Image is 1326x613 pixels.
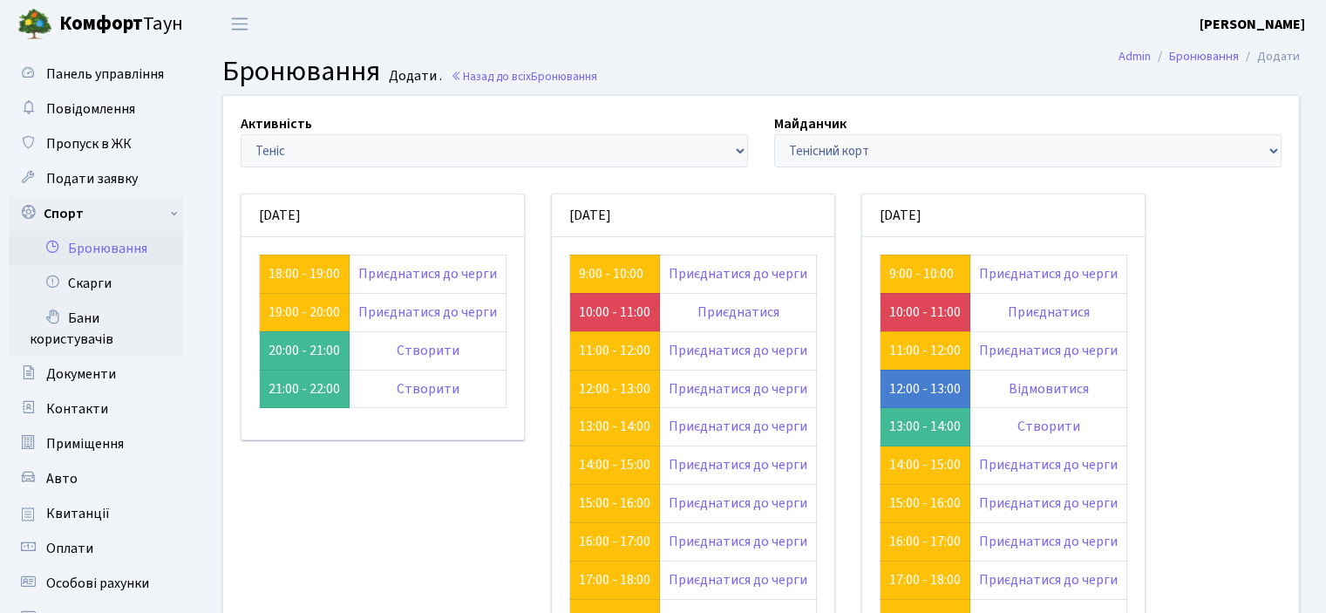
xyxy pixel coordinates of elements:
a: Назад до всіхБронювання [451,68,597,85]
td: 20:00 - 21:00 [260,331,350,370]
a: Подати заявку [9,161,183,196]
img: logo.png [17,7,52,42]
b: [PERSON_NAME] [1200,15,1305,34]
a: Приміщення [9,426,183,461]
a: Повідомлення [9,92,183,126]
a: Створити [397,341,459,360]
td: 21:00 - 22:00 [260,370,350,408]
a: Панель управління [9,57,183,92]
span: Панель управління [46,65,164,84]
a: 10:00 - 11:00 [889,303,961,322]
a: Створити [1017,417,1080,436]
span: Пропуск в ЖК [46,134,132,153]
a: [PERSON_NAME] [1200,14,1305,35]
a: Приєднатися до черги [669,379,807,398]
span: Повідомлення [46,99,135,119]
span: Приміщення [46,434,124,453]
a: 12:00 - 13:00 [579,379,650,398]
a: 11:00 - 12:00 [889,341,961,360]
a: Пропуск в ЖК [9,126,183,161]
a: Бронювання [9,231,183,266]
a: Приєднатися до черги [358,303,497,322]
div: [DATE] [862,194,1145,237]
a: Документи [9,357,183,392]
a: Приєднатися до черги [979,264,1118,283]
a: 9:00 - 10:00 [579,264,643,283]
a: 10:00 - 11:00 [579,303,650,322]
label: Майданчик [774,113,847,134]
a: 14:00 - 15:00 [889,455,961,474]
a: 15:00 - 16:00 [579,494,650,513]
b: Комфорт [59,10,143,37]
a: Приєднатися [697,303,779,322]
a: Скарги [9,266,183,301]
span: Квитанції [46,504,110,523]
a: Admin [1119,47,1151,65]
a: Бани користувачів [9,301,183,357]
a: 13:00 - 14:00 [579,417,650,436]
span: Оплати [46,539,93,558]
td: 13:00 - 14:00 [881,408,970,446]
a: 9:00 - 10:00 [889,264,954,283]
a: Приєднатися до черги [979,341,1118,360]
a: 15:00 - 16:00 [889,494,961,513]
a: 17:00 - 18:00 [579,570,650,589]
a: Авто [9,461,183,496]
a: Квитанції [9,496,183,531]
span: Подати заявку [46,169,138,188]
a: Приєднатися до черги [358,264,497,283]
span: Авто [46,469,78,488]
div: [DATE] [241,194,524,237]
a: 12:00 - 13:00 [889,379,961,398]
a: Приєднатися до черги [979,455,1118,474]
a: 11:00 - 12:00 [579,341,650,360]
a: Спорт [9,196,183,231]
a: Приєднатися до черги [669,417,807,436]
li: Додати [1239,47,1300,66]
a: 16:00 - 17:00 [579,532,650,551]
a: 18:00 - 19:00 [269,264,340,283]
a: Приєднатися [1008,303,1090,322]
span: Бронювання [222,51,380,92]
span: Документи [46,364,116,384]
a: 16:00 - 17:00 [889,532,961,551]
a: Приєднатися до черги [979,532,1118,551]
span: Особові рахунки [46,574,149,593]
nav: breadcrumb [1092,38,1326,75]
a: Приєднатися до черги [669,455,807,474]
a: 19:00 - 20:00 [269,303,340,322]
a: Приєднатися до черги [669,341,807,360]
a: Приєднатися до черги [669,264,807,283]
a: Приєднатися до черги [669,532,807,551]
a: 14:00 - 15:00 [579,455,650,474]
a: Приєднатися до черги [669,494,807,513]
small: Додати . [385,68,442,85]
a: Оплати [9,531,183,566]
span: Бронювання [531,68,597,85]
a: Контакти [9,392,183,426]
button: Переключити навігацію [218,10,262,38]
a: 17:00 - 18:00 [889,570,961,589]
a: Відмовитися [1009,379,1089,398]
div: [DATE] [552,194,834,237]
span: Таун [59,10,183,39]
a: Приєднатися до черги [979,494,1118,513]
a: Бронювання [1169,47,1239,65]
span: Контакти [46,399,108,419]
label: Активність [241,113,312,134]
a: Створити [397,379,459,398]
a: Приєднатися до черги [979,570,1118,589]
a: Приєднатися до черги [669,570,807,589]
a: Особові рахунки [9,566,183,601]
